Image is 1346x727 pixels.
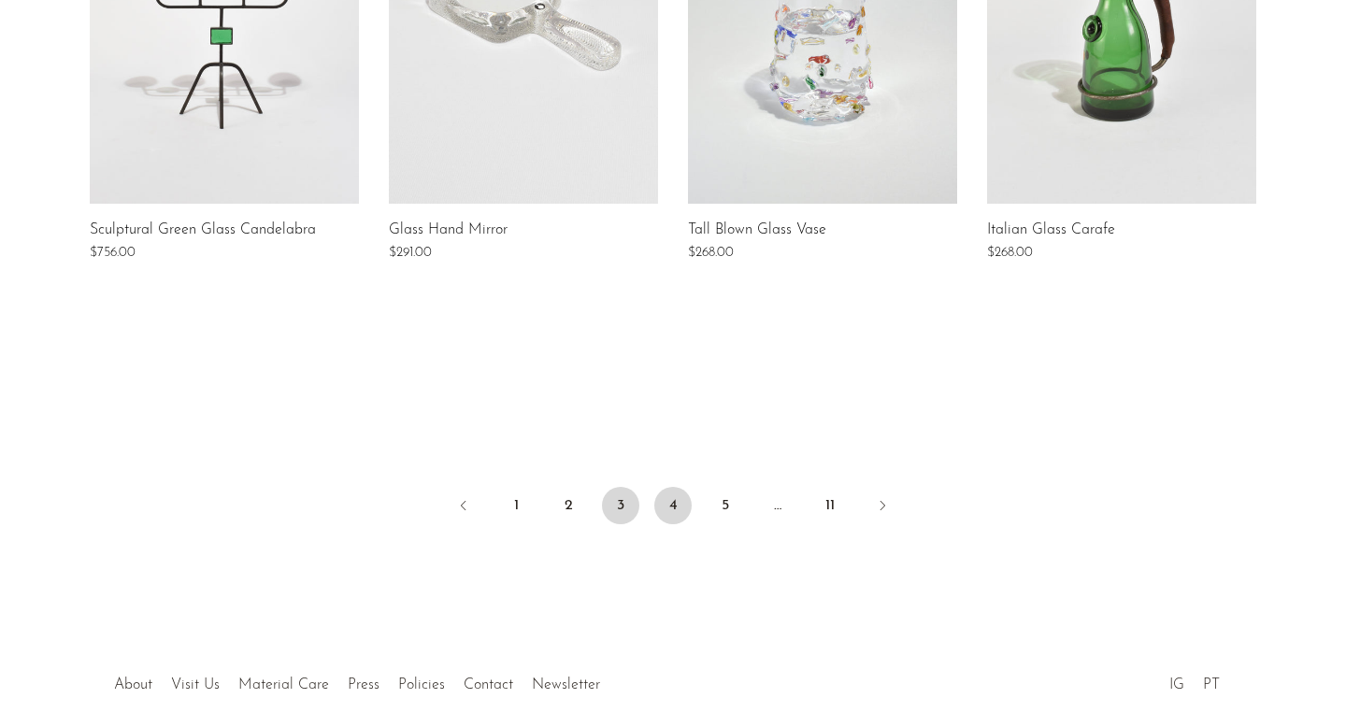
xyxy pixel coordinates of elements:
a: Material Care [238,677,329,692]
a: IG [1169,677,1184,692]
a: PT [1203,677,1220,692]
a: Visit Us [171,677,220,692]
a: 11 [811,487,849,524]
a: Italian Glass Carafe [987,222,1115,239]
ul: Social Medias [1160,663,1229,698]
a: 1 [497,487,535,524]
span: $268.00 [688,246,734,260]
a: Press [348,677,379,692]
a: Contact [464,677,513,692]
a: About [114,677,152,692]
span: 3 [602,487,639,524]
a: 4 [654,487,692,524]
ul: Quick links [105,663,609,698]
span: … [759,487,796,524]
a: Next [864,487,901,528]
a: Policies [398,677,445,692]
a: 2 [550,487,587,524]
a: Glass Hand Mirror [389,222,508,239]
span: $291.00 [389,246,432,260]
a: Tall Blown Glass Vase [688,222,826,239]
a: Previous [445,487,482,528]
a: Sculptural Green Glass Candelabra [90,222,316,239]
a: 5 [707,487,744,524]
span: $268.00 [987,246,1033,260]
span: $756.00 [90,246,136,260]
